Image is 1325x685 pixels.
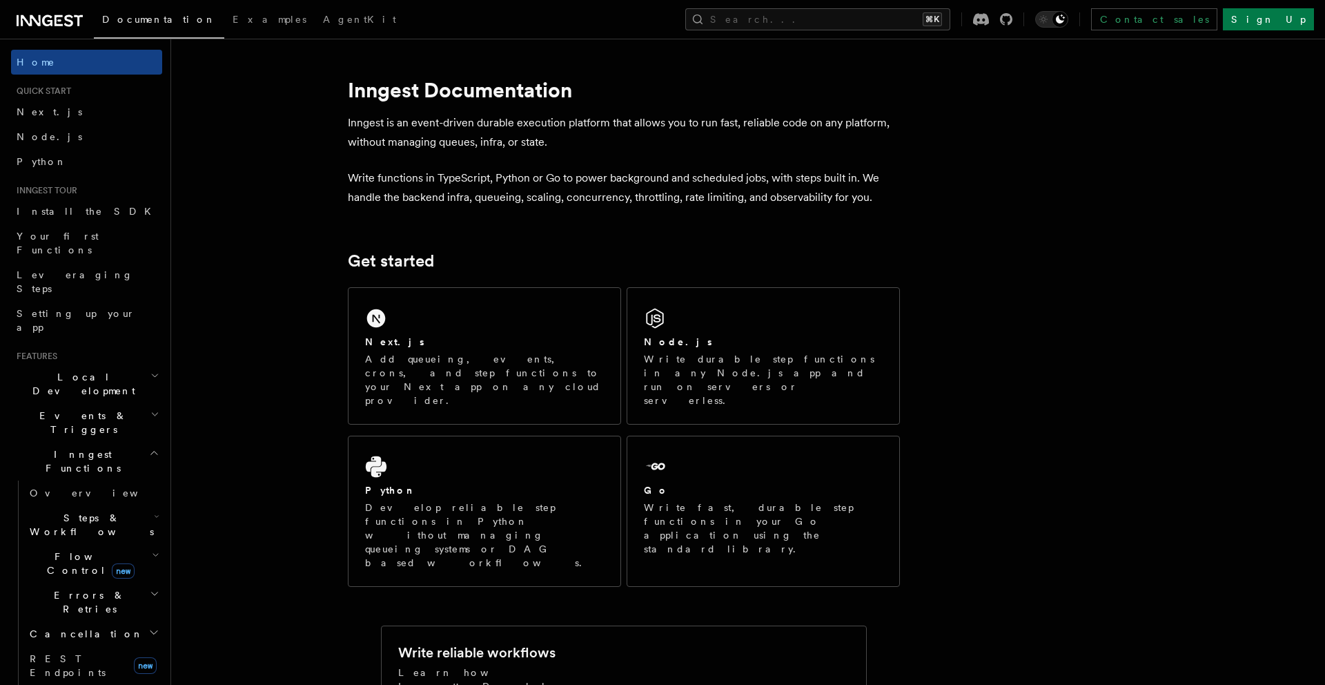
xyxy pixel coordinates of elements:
[11,403,162,442] button: Events & Triggers
[923,12,942,26] kbd: ⌘K
[233,14,306,25] span: Examples
[17,231,99,255] span: Your first Functions
[398,643,556,662] h2: Write reliable workflows
[11,86,71,97] span: Quick start
[24,627,144,641] span: Cancellation
[365,483,416,497] h2: Python
[24,511,154,539] span: Steps & Workflows
[348,113,900,152] p: Inngest is an event-driven durable execution platform that allows you to run fast, reliable code ...
[348,436,621,587] a: PythonDevelop reliable step functions in Python without managing queueing systems or DAG based wo...
[11,447,149,475] span: Inngest Functions
[17,308,135,333] span: Setting up your app
[17,156,67,167] span: Python
[348,168,900,207] p: Write functions in TypeScript, Python or Go to power background and scheduled jobs, with steps bu...
[17,131,82,142] span: Node.js
[11,224,162,262] a: Your first Functions
[644,335,712,349] h2: Node.js
[11,124,162,149] a: Node.js
[11,149,162,174] a: Python
[102,14,216,25] span: Documentation
[17,55,55,69] span: Home
[644,483,669,497] h2: Go
[94,4,224,39] a: Documentation
[323,14,396,25] span: AgentKit
[348,251,434,271] a: Get started
[134,657,157,674] span: new
[348,287,621,425] a: Next.jsAdd queueing, events, crons, and step functions to your Next app on any cloud provider.
[24,588,150,616] span: Errors & Retries
[17,269,133,294] span: Leveraging Steps
[11,199,162,224] a: Install the SDK
[24,646,162,685] a: REST Endpointsnew
[365,352,604,407] p: Add queueing, events, crons, and step functions to your Next app on any cloud provider.
[24,550,152,577] span: Flow Control
[11,409,150,436] span: Events & Triggers
[11,185,77,196] span: Inngest tour
[1091,8,1217,30] a: Contact sales
[24,583,162,621] button: Errors & Retries
[24,621,162,646] button: Cancellation
[11,351,57,362] span: Features
[11,442,162,481] button: Inngest Functions
[348,77,900,102] h1: Inngest Documentation
[11,99,162,124] a: Next.js
[112,563,135,579] span: new
[224,4,315,37] a: Examples
[627,436,900,587] a: GoWrite fast, durable step functions in your Go application using the standard library.
[644,352,883,407] p: Write durable step functions in any Node.js app and run on servers or serverless.
[11,262,162,301] a: Leveraging Steps
[30,488,172,499] span: Overview
[11,301,162,340] a: Setting up your app
[17,206,159,217] span: Install the SDK
[365,335,424,349] h2: Next.js
[627,287,900,425] a: Node.jsWrite durable step functions in any Node.js app and run on servers or serverless.
[24,481,162,505] a: Overview
[644,501,883,556] p: Write fast, durable step functions in your Go application using the standard library.
[11,370,150,398] span: Local Development
[315,4,404,37] a: AgentKit
[11,50,162,75] a: Home
[1035,11,1068,28] button: Toggle dark mode
[1223,8,1314,30] a: Sign Up
[685,8,950,30] button: Search...⌘K
[30,653,106,678] span: REST Endpoints
[17,106,82,117] span: Next.js
[24,505,162,544] button: Steps & Workflows
[11,365,162,403] button: Local Development
[365,501,604,570] p: Develop reliable step functions in Python without managing queueing systems or DAG based workflows.
[24,544,162,583] button: Flow Controlnew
